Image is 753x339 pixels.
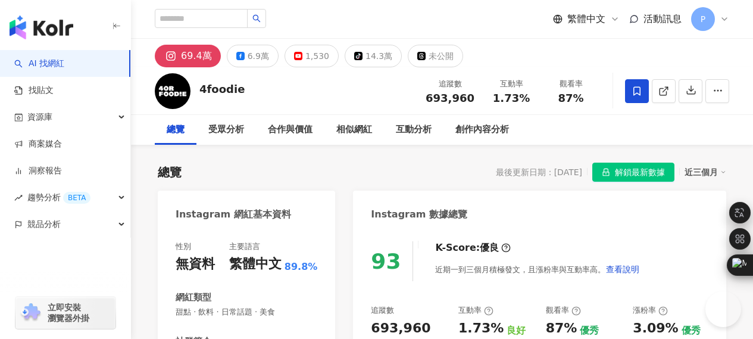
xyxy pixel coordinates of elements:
span: lock [602,168,610,176]
div: BETA [63,192,90,204]
div: 主要語言 [229,241,260,252]
div: 繁體中文 [229,255,282,273]
div: 近期一到三個月積極發文，且漲粉率與互動率高。 [435,257,640,281]
div: 優秀 [682,324,701,337]
div: K-Score : [435,241,511,254]
img: logo [10,15,73,39]
span: 立即安裝 瀏覽器外掛 [48,302,89,324]
div: 網紅類型 [176,291,211,304]
div: 69.4萬 [181,48,212,64]
button: 查看說明 [605,257,640,281]
div: 87% [546,319,577,338]
div: 追蹤數 [371,305,394,316]
div: 無資料 [176,255,215,273]
div: 14.3萬 [365,48,392,64]
button: 1,530 [285,45,339,67]
img: KOL Avatar [155,73,190,109]
div: 優良 [480,241,499,254]
button: 6.9萬 [227,45,279,67]
button: 69.4萬 [155,45,221,67]
span: 查看說明 [606,265,639,274]
div: 漲粉率 [633,305,668,316]
div: 1.73% [458,319,504,338]
div: 創作內容分析 [455,123,509,137]
span: 繁體中文 [567,13,605,26]
div: 4foodie [199,82,245,97]
span: 活動訊息 [643,13,682,24]
div: 3.09% [633,319,678,338]
div: Instagram 數據總覽 [371,208,467,221]
span: rise [14,194,23,202]
div: 觀看率 [546,305,581,316]
div: 總覽 [158,164,182,181]
button: 未公開 [408,45,463,67]
span: 趨勢分析 [27,184,90,211]
span: 甜點 · 飲料 · 日常話題 · 美食 [176,307,317,318]
a: 找貼文 [14,85,54,97]
div: 優秀 [580,324,599,337]
span: P [701,13,705,26]
div: 近三個月 [685,164,726,180]
div: 受眾分析 [208,123,244,137]
div: 合作與價值 [268,123,313,137]
div: 互動率 [458,305,493,316]
button: 解鎖最新數據 [592,163,674,182]
a: searchAI 找網紅 [14,58,64,70]
span: 解鎖最新數據 [615,163,665,182]
div: 6.9萬 [248,48,269,64]
span: 693,960 [426,92,474,104]
div: 1,530 [305,48,329,64]
img: chrome extension [19,303,42,322]
div: 相似網紅 [336,123,372,137]
div: 觀看率 [548,78,593,90]
span: 89.8% [285,260,318,273]
a: chrome extension立即安裝 瀏覽器外掛 [15,297,115,329]
div: 總覽 [167,123,185,137]
div: 未公開 [429,48,454,64]
div: 93 [371,249,401,273]
div: 693,960 [371,319,430,338]
iframe: Help Scout Beacon - Open [705,291,741,327]
button: 14.3萬 [345,45,402,67]
span: 1.73% [493,92,530,104]
span: 87% [558,92,583,104]
a: 商案媒合 [14,138,62,150]
span: 資源庫 [27,104,52,130]
a: 洞察報告 [14,165,62,177]
span: search [252,14,261,23]
div: 最後更新日期：[DATE] [496,167,582,177]
span: 競品分析 [27,211,61,238]
div: 追蹤數 [426,78,474,90]
div: Instagram 網紅基本資料 [176,208,291,221]
div: 互動分析 [396,123,432,137]
div: 互動率 [489,78,534,90]
div: 性別 [176,241,191,252]
div: 良好 [507,324,526,337]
